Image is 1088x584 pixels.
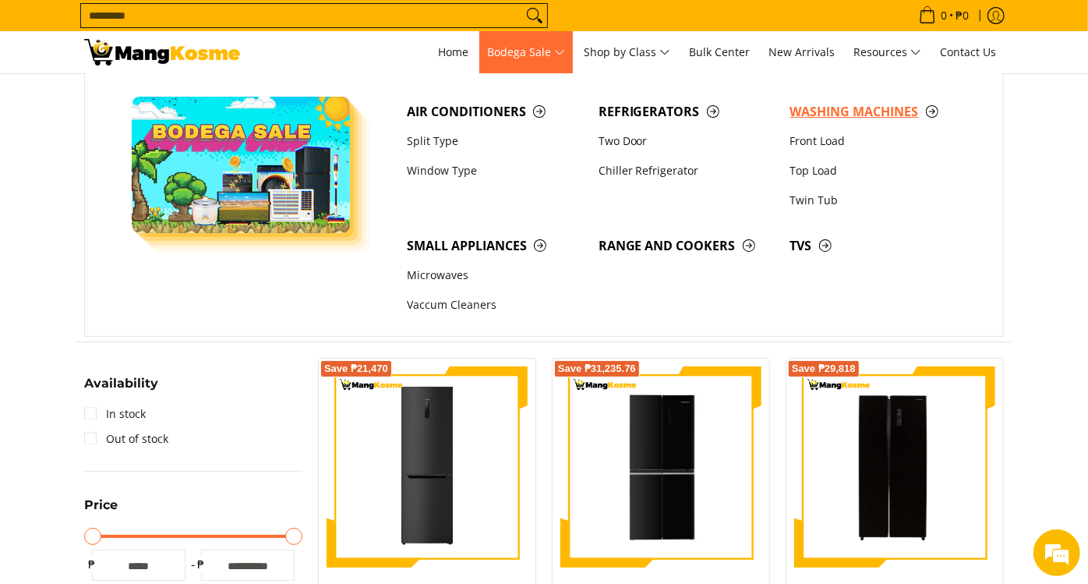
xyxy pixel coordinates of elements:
[761,31,842,73] a: New Arrivals
[84,402,146,426] a: In stock
[8,405,297,460] textarea: Type your message and hit 'Enter'
[689,44,750,59] span: Bulk Center
[81,87,262,108] div: Chat with us now
[790,102,966,122] span: Washing Machines
[599,236,775,256] span: Range and Cookers
[560,369,761,565] img: Condura 16.5 Cu. Ft. No Frost, Multi-Door Inverter Refrigerator, Black Glass CFD-522i (Class C)
[932,31,1004,73] a: Contact Us
[591,231,782,260] a: Range and Cookers
[782,186,974,215] a: Twin Tub
[853,43,921,62] span: Resources
[782,126,974,156] a: Front Load
[599,102,775,122] span: Refrigerators
[84,499,118,523] summary: Open
[487,43,565,62] span: Bodega Sale
[576,31,678,73] a: Shop by Class
[90,186,215,344] span: We're online!
[591,156,782,186] a: Chiller Refrigerator
[132,97,350,233] img: Bodega Sale
[430,31,476,73] a: Home
[938,10,949,21] span: 0
[399,156,591,186] a: Window Type
[681,31,758,73] a: Bulk Center
[522,4,547,27] button: Search
[782,231,974,260] a: TVs
[953,10,971,21] span: ₱0
[407,236,583,256] span: Small Appliances
[940,44,996,59] span: Contact Us
[782,156,974,186] a: Top Load
[399,261,591,291] a: Microwaves
[84,557,100,572] span: ₱
[84,377,158,390] span: Availability
[438,44,468,59] span: Home
[399,126,591,156] a: Split Type
[399,291,591,320] a: Vaccum Cleaners
[399,97,591,126] a: Air Conditioners
[479,31,573,73] a: Bodega Sale
[768,44,835,59] span: New Arrivals
[324,364,388,373] span: Save ₱21,470
[584,43,670,62] span: Shop by Class
[914,7,973,24] span: •
[591,126,782,156] a: Two Door
[790,236,966,256] span: TVs
[846,31,929,73] a: Resources
[591,97,782,126] a: Refrigerators
[84,39,240,65] img: Class C Home &amp; Business Appliances: Up to 70% Off l Mang Kosme
[84,499,118,511] span: Price
[84,377,158,402] summary: Open
[256,31,1004,73] nav: Main Menu
[407,102,583,122] span: Air Conditioners
[794,366,995,568] img: Condura 18.8 Cu. FT. No Frost Fully Auto, Side by Side Inverter Refrigerator, Black Glass, CSS-56...
[84,426,168,451] a: Out of stock
[782,97,974,126] a: Washing Machines
[193,557,209,572] span: ₱
[256,8,293,45] div: Minimize live chat window
[399,231,591,260] a: Small Appliances
[327,366,528,568] img: condura-no-frost-inverter-bottom-freezer-refrigerator-9-cubic-feet-class-c-mang-kosme
[792,364,856,373] span: Save ₱29,818
[558,364,636,373] span: Save ₱31,235.76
